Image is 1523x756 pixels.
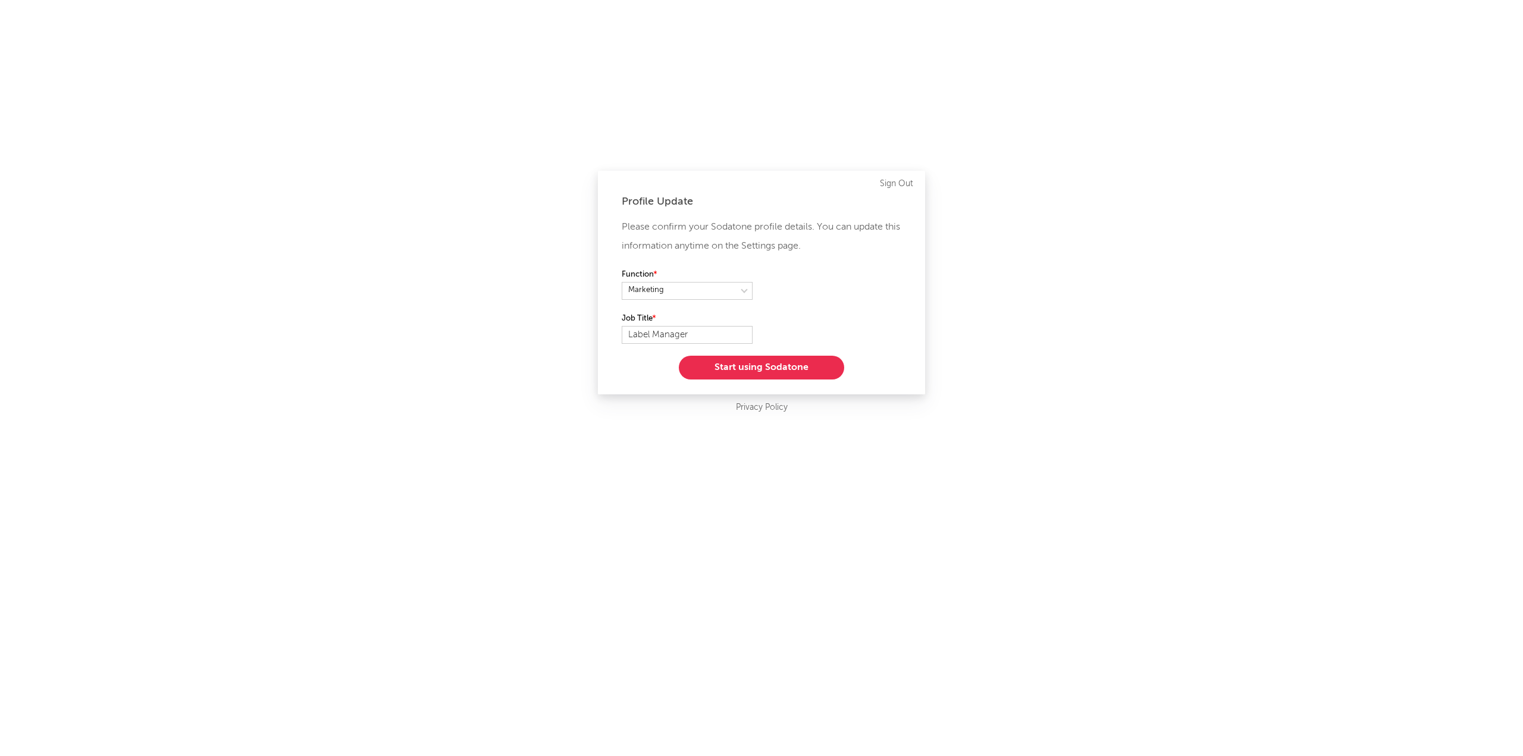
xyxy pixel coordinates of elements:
[622,312,753,326] label: Job Title
[880,177,913,191] a: Sign Out
[622,218,901,256] p: Please confirm your Sodatone profile details. You can update this information anytime on the Sett...
[622,195,901,209] div: Profile Update
[622,268,753,282] label: Function
[679,356,844,379] button: Start using Sodatone
[736,400,788,415] a: Privacy Policy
